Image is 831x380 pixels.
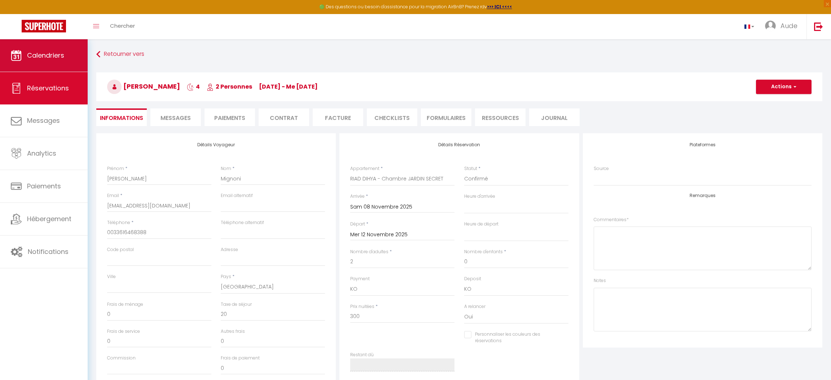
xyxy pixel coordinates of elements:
span: 2 Personnes [207,82,252,91]
label: Commentaires [594,216,629,223]
li: Ressources [475,108,526,126]
label: Email alternatif [221,192,253,199]
span: Messages [27,116,60,125]
label: Heure d'arrivée [464,193,495,200]
li: Journal [529,108,580,126]
label: Email [107,192,119,199]
span: [DATE] - me [DATE] [259,82,318,91]
label: Appartement [350,165,379,172]
a: >>> ICI <<<< [487,4,512,10]
label: Frais de ménage [107,301,143,308]
a: Retourner vers [96,48,822,61]
span: Notifications [28,247,69,256]
label: Frais de service [107,328,140,335]
span: Réservations [27,84,69,93]
label: Prénom [107,165,124,172]
label: Autres frais [221,328,245,335]
label: A relancer [464,303,485,310]
li: Contrat [259,108,309,126]
label: Nom [221,165,231,172]
label: Téléphone alternatif [221,219,264,226]
li: Informations [96,108,147,126]
label: Commission [107,355,136,362]
span: [PERSON_NAME] [107,82,180,91]
li: FORMULAIRES [421,108,471,126]
a: ... Aude [760,14,806,39]
span: Chercher [110,22,135,30]
label: Arrivée [350,193,365,200]
label: Heure de départ [464,221,498,228]
span: 4 [187,82,200,91]
button: Actions [756,80,812,94]
img: Super Booking [22,20,66,32]
label: Adresse [221,246,238,253]
li: CHECKLISTS [367,108,417,126]
span: Messages [161,114,191,122]
label: Restant dû [350,352,374,358]
label: Nombre d'adultes [350,249,388,255]
label: Prix nuitées [350,303,374,310]
label: Notes [594,277,606,284]
label: Pays [221,273,231,280]
span: Calendriers [27,51,64,60]
span: Aude [781,21,797,30]
a: Chercher [105,14,140,39]
label: Source [594,165,609,172]
label: Code postal [107,246,134,253]
label: Payment [350,276,370,282]
img: ... [765,21,776,31]
h4: Remarques [594,193,812,198]
h4: Détails Voyageur [107,142,325,147]
label: Frais de paiement [221,355,260,362]
label: Statut [464,165,477,172]
label: Départ [350,221,365,228]
li: Facture [313,108,363,126]
span: Hébergement [27,214,71,223]
h4: Plateformes [594,142,812,147]
h4: Détails Réservation [350,142,568,147]
li: Paiements [205,108,255,126]
label: Téléphone [107,219,130,226]
img: logout [814,22,823,31]
span: Analytics [27,149,56,158]
label: Deposit [464,276,481,282]
label: Nombre d'enfants [464,249,503,255]
label: Ville [107,273,116,280]
span: Paiements [27,182,61,191]
label: Taxe de séjour [221,301,252,308]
